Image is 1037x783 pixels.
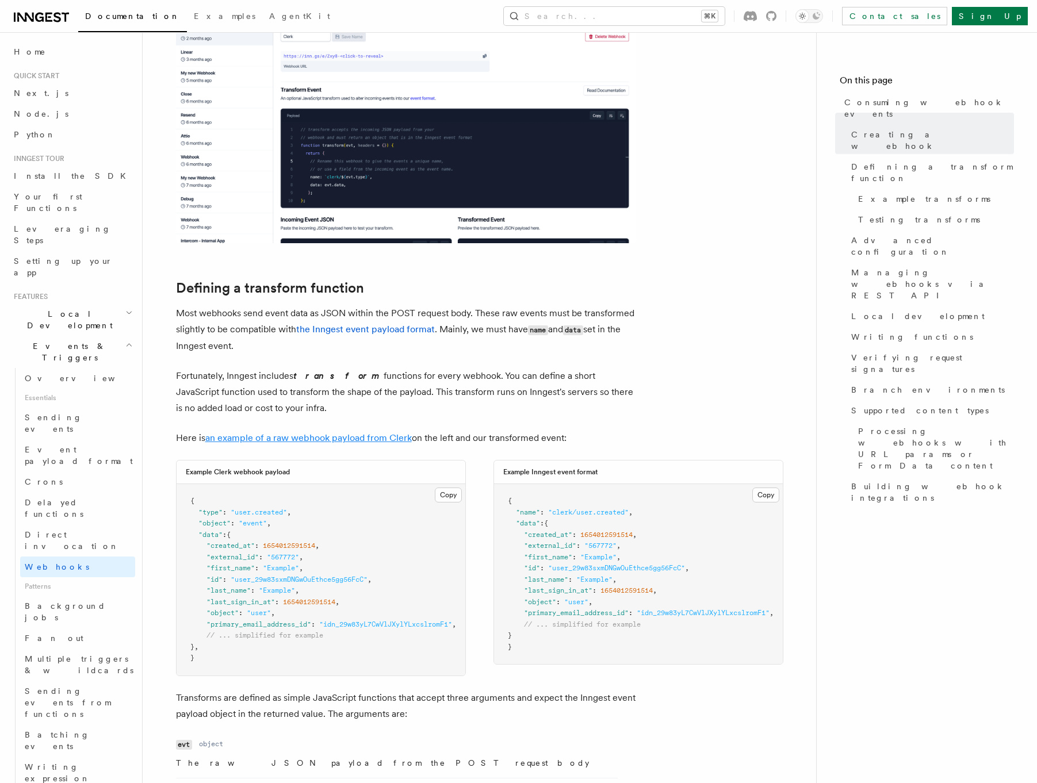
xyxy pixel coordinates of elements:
span: : [255,564,259,572]
span: "data" [516,519,540,527]
span: "Example" [259,586,295,594]
span: , [629,508,633,516]
span: , [287,508,291,516]
a: AgentKit [262,3,337,31]
p: The raw JSON payload from the POST request body [176,757,618,769]
a: Leveraging Steps [9,218,135,251]
code: evt [176,740,192,750]
span: 1654012591514 [600,586,653,594]
button: Search...⌘K [504,7,725,25]
span: { [544,519,548,527]
span: , [588,598,592,606]
span: Branch environments [851,384,1005,396]
span: "id" [206,575,223,584]
span: Crons [25,477,63,486]
span: , [267,519,271,527]
span: "user_29w83sxmDNGwOuEthce5gg56FcC" [231,575,368,584]
button: Local Development [9,304,135,336]
dd: object [199,739,223,749]
span: Multiple triggers & wildcards [25,654,133,675]
span: Quick start [9,71,59,80]
span: , [315,542,319,550]
a: Defining a transform function [176,280,364,296]
a: Building webhook integrations [847,476,1014,508]
span: : [239,609,243,617]
span: : [311,620,315,628]
a: Creating a webhook [847,124,1014,156]
span: "primary_email_address_id" [524,609,629,617]
span: : [568,575,572,584]
p: Most webhooks send event data as JSON within the POST request body. These raw events must be tran... [176,305,636,354]
a: Batching events [20,724,135,757]
code: data [563,325,583,335]
a: Setting up your app [9,251,135,283]
a: Example transforms [854,189,1014,209]
span: Local development [851,310,985,322]
a: Defining a transform function [847,156,1014,189]
span: Advanced configuration [851,235,1014,258]
a: Python [9,124,135,145]
span: { [227,531,231,539]
a: an example of a raw webhook payload from Clerk [205,432,412,443]
span: : [572,553,576,561]
span: Webhooks [25,562,89,571]
span: "event" [239,519,267,527]
span: Supported content types [851,405,989,416]
a: Documentation [78,3,187,32]
span: : [556,598,560,606]
a: Crons [20,471,135,492]
span: Patterns [20,577,135,596]
span: : [629,609,633,617]
span: Your first Functions [14,192,82,213]
span: "first_name" [206,564,255,572]
span: : [223,508,227,516]
a: Background jobs [20,596,135,628]
a: Local development [847,306,1014,327]
a: Consuming webhook events [840,92,1014,124]
span: Event payload format [25,445,133,466]
span: Essentials [20,389,135,407]
span: "external_id" [206,553,259,561]
span: "Example" [576,575,613,584]
a: Managing webhooks via REST API [847,262,1014,306]
span: Overview [25,374,143,383]
a: Sign Up [952,7,1028,25]
span: Install the SDK [14,171,133,181]
span: , [335,598,339,606]
span: Examples [194,11,255,21]
button: Events & Triggers [9,336,135,368]
span: Fan out [25,634,83,643]
span: : [259,553,263,561]
button: Toggle dark mode [795,9,823,23]
span: "user_29w83sxmDNGwOuEthce5gg56FcC" [548,564,685,572]
span: Local Development [9,308,125,331]
a: Node.js [9,103,135,124]
span: "idn_29w83yL7CwVlJXylYLxcslromF1" [319,620,452,628]
em: transform [293,370,384,381]
span: Documentation [85,11,180,21]
span: Python [14,130,56,139]
span: : [572,531,576,539]
a: Multiple triggers & wildcards [20,648,135,681]
span: , [295,586,299,594]
a: the Inngest event payload format [296,324,435,335]
span: : [540,508,544,516]
h3: Example Inngest event format [503,467,598,477]
span: Direct invocation [25,530,119,551]
a: Processing webhooks with URL params or Form Data content [854,421,1014,476]
span: 1654012591514 [580,531,633,539]
span: "type" [198,508,223,516]
span: : [540,564,544,572]
span: 1654012591514 [283,598,335,606]
a: Sending events from functions [20,681,135,724]
a: Verifying request signatures [847,347,1014,379]
span: Consuming webhook events [844,97,1014,120]
span: : [251,586,255,594]
span: , [299,553,303,561]
span: Node.js [14,109,68,118]
span: "last_name" [524,575,568,584]
span: } [190,654,194,662]
span: Home [14,46,46,57]
span: : [275,598,279,606]
a: Fan out [20,628,135,648]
